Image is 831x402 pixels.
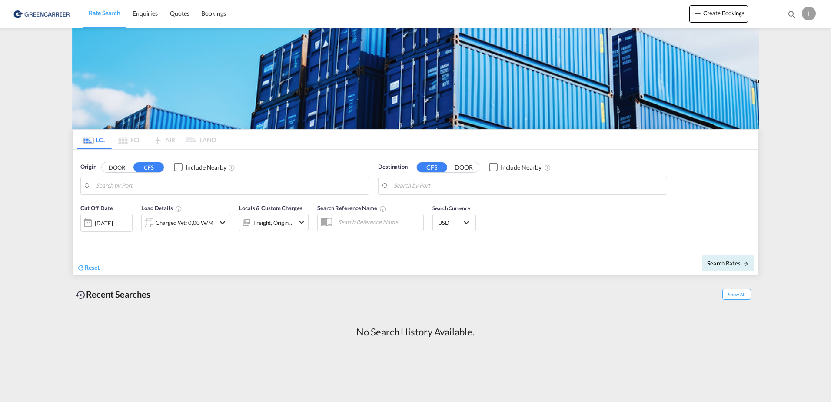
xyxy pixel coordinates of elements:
[702,255,754,271] button: Search Ratesicon-arrow-right
[85,264,100,271] span: Reset
[77,263,100,273] div: icon-refreshReset
[201,10,226,17] span: Bookings
[175,205,182,212] md-icon: Chargeable Weight
[317,204,386,211] span: Search Reference Name
[228,164,235,171] md-icon: Unchecked: Ignores neighbouring ports when fetching rates.Checked : Includes neighbouring ports w...
[787,10,797,23] div: icon-magnify
[80,214,133,232] div: [DATE]
[141,214,230,231] div: Charged Wt: 0,00 W/Micon-chevron-down
[239,204,302,211] span: Locals & Custom Charges
[356,325,474,339] div: No Search History Available.
[689,5,748,23] button: icon-plus 400-fgCreate Bookings
[787,10,797,19] md-icon: icon-magnify
[501,163,542,172] div: Include Nearby
[141,204,182,211] span: Load Details
[77,264,85,271] md-icon: icon-refresh
[174,163,226,172] md-checkbox: Checkbox No Ink
[379,205,386,212] md-icon: Your search will be saved by the below given name
[743,261,749,267] md-icon: icon-arrow-right
[722,289,751,300] span: Show All
[73,150,758,275] div: Origin DOOR CFS Checkbox No InkUnchecked: Ignores neighbouring ports when fetching rates.Checked ...
[102,162,132,172] button: DOOR
[80,231,87,243] md-datepicker: Select
[156,217,213,229] div: Charged Wt: 0,00 W/M
[80,204,113,211] span: Cut Off Date
[13,4,72,23] img: 1378a7308afe11ef83610d9e779c6b34.png
[296,217,307,228] md-icon: icon-chevron-down
[80,163,96,171] span: Origin
[334,215,423,228] input: Search Reference Name
[76,290,86,300] md-icon: icon-backup-restore
[253,217,294,229] div: Freight Origin Destination
[437,216,471,229] md-select: Select Currency: $ USDUnited States Dollar
[96,179,365,192] input: Search by Port
[449,162,479,172] button: DOOR
[707,260,749,267] span: Search Rates
[133,10,158,17] span: Enquiries
[378,163,408,171] span: Destination
[802,7,816,20] div: I
[544,164,551,171] md-icon: Unchecked: Ignores neighbouring ports when fetching rates.Checked : Includes neighbouring ports w...
[693,8,703,18] md-icon: icon-plus 400-fg
[394,179,662,192] input: Search by Port
[417,162,447,172] button: CFS
[72,285,154,304] div: Recent Searches
[89,9,120,17] span: Rate Search
[489,163,542,172] md-checkbox: Checkbox No Ink
[95,219,113,227] div: [DATE]
[170,10,189,17] span: Quotes
[77,130,112,149] md-tab-item: LCL
[432,205,470,211] span: Search Currency
[239,214,309,231] div: Freight Origin Destinationicon-chevron-down
[72,28,759,129] img: GreenCarrierFCL_LCL.png
[186,163,226,172] div: Include Nearby
[133,162,164,172] button: CFS
[438,219,462,227] span: USD
[217,218,228,228] md-icon: icon-chevron-down
[77,130,216,149] md-pagination-wrapper: Use the left and right arrow keys to navigate between tabs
